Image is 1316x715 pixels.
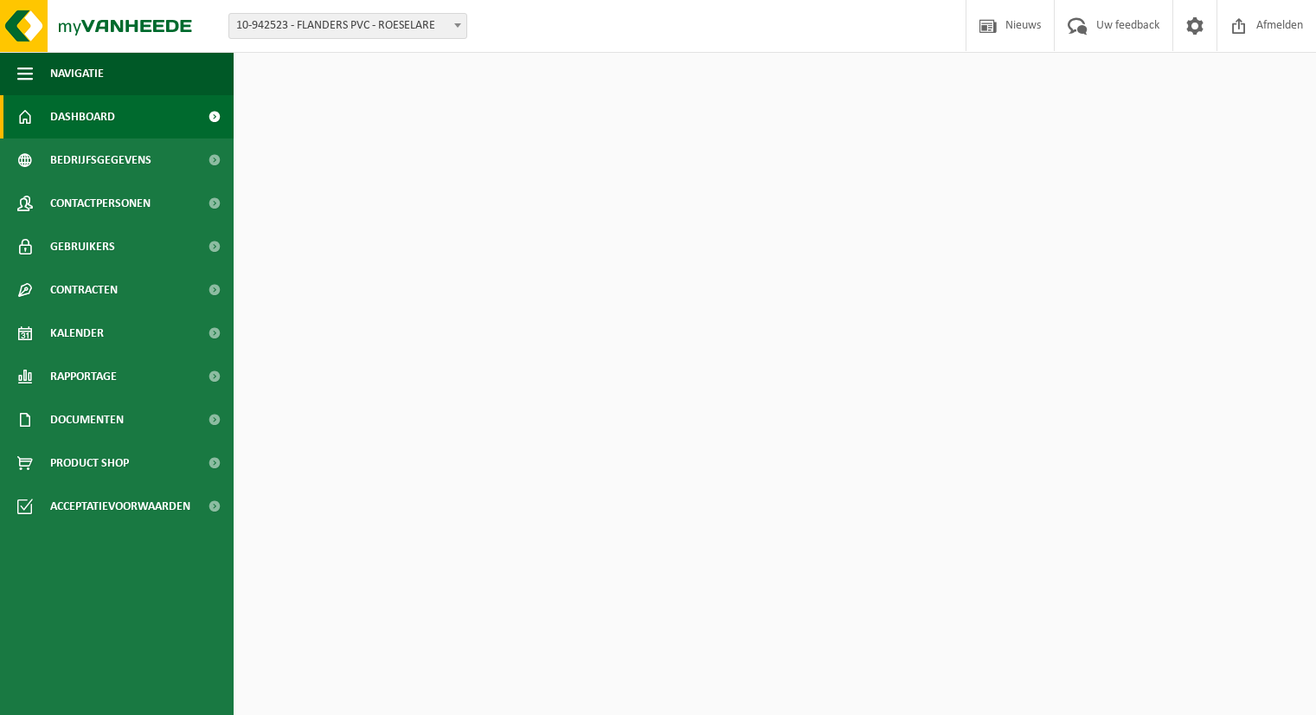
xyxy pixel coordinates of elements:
span: Documenten [50,398,124,441]
span: Contracten [50,268,118,312]
span: Product Shop [50,441,129,485]
span: Navigatie [50,52,104,95]
span: Dashboard [50,95,115,138]
span: Rapportage [50,355,117,398]
span: 10-942523 - FLANDERS PVC - ROESELARE [229,14,466,38]
span: Kalender [50,312,104,355]
span: Contactpersonen [50,182,151,225]
span: Acceptatievoorwaarden [50,485,190,528]
span: 10-942523 - FLANDERS PVC - ROESELARE [228,13,467,39]
span: Gebruikers [50,225,115,268]
span: Bedrijfsgegevens [50,138,151,182]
